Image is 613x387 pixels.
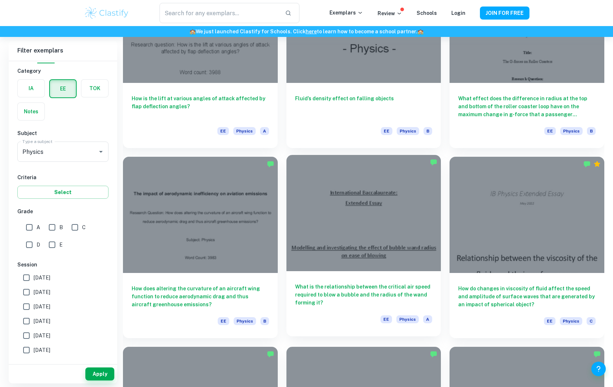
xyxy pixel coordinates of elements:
[132,94,269,118] h6: How is the lift at various angles of attack affected by flap deflection angles?
[587,317,596,325] span: C
[96,147,106,157] button: Open
[480,7,529,20] button: JOIN FOR FREE
[17,173,108,181] h6: Criteria
[34,317,50,325] span: [DATE]
[84,6,130,20] img: Clastify logo
[591,362,606,376] button: Help and Feedback
[544,317,555,325] span: EE
[190,29,196,34] span: 🏫
[267,350,274,358] img: Marked
[34,346,50,354] span: [DATE]
[17,129,108,137] h6: Subject
[217,127,229,135] span: EE
[306,29,317,34] a: here
[17,261,108,269] h6: Session
[22,138,52,144] label: Type a subject
[18,103,44,120] button: Notes
[286,157,441,338] a: What is the relationship between the critical air speed required to blow a bubble and the radius ...
[544,127,556,135] span: EE
[59,223,63,231] span: B
[417,10,437,16] a: Schools
[380,315,392,323] span: EE
[132,285,269,308] h6: How does altering the curvature of an aircraft wing function to reduce aerodynamic drag and thus ...
[329,9,363,17] p: Exemplars
[59,241,63,249] span: E
[560,127,583,135] span: Physics
[34,361,50,369] span: [DATE]
[423,127,432,135] span: B
[34,303,50,311] span: [DATE]
[593,160,601,168] div: Premium
[396,315,419,323] span: Physics
[430,350,437,358] img: Marked
[50,80,76,97] button: EE
[17,207,108,215] h6: Grade
[587,127,596,135] span: B
[233,127,256,135] span: Physics
[378,9,402,17] p: Review
[295,94,433,118] h6: Fluid’s density effect on falling objects
[450,157,604,338] a: How do changes in viscosity of fluid affect the speed and amplitude of surface waves that are gen...
[451,10,465,16] a: Login
[123,157,278,338] a: How does altering the curvature of an aircraft wing function to reduce aerodynamic drag and thus ...
[159,3,279,23] input: Search for any exemplars...
[34,332,50,340] span: [DATE]
[397,127,419,135] span: Physics
[295,283,433,307] h6: What is the relationship between the critical air speed required to blow a bubble and the radius ...
[234,317,256,325] span: Physics
[37,241,40,249] span: D
[17,186,108,199] button: Select
[1,28,612,35] h6: We just launched Clastify for Schools. Click to learn how to become a school partner.
[82,223,86,231] span: C
[9,41,117,61] h6: Filter exemplars
[560,317,582,325] span: Physics
[267,160,274,168] img: Marked
[34,274,50,282] span: [DATE]
[18,80,44,97] button: IA
[593,350,601,358] img: Marked
[458,94,596,118] h6: What effect does the difference in radius at the top and bottom of the roller coaster loop have o...
[34,288,50,296] span: [DATE]
[81,80,108,97] button: TOK
[381,127,392,135] span: EE
[458,285,596,308] h6: How do changes in viscosity of fluid affect the speed and amplitude of surface waves that are gen...
[260,317,269,325] span: B
[37,223,40,231] span: A
[260,127,269,135] span: A
[218,317,229,325] span: EE
[417,29,423,34] span: 🏫
[430,159,437,166] img: Marked
[17,67,108,75] h6: Category
[423,315,432,323] span: A
[85,367,114,380] button: Apply
[583,160,591,168] img: Marked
